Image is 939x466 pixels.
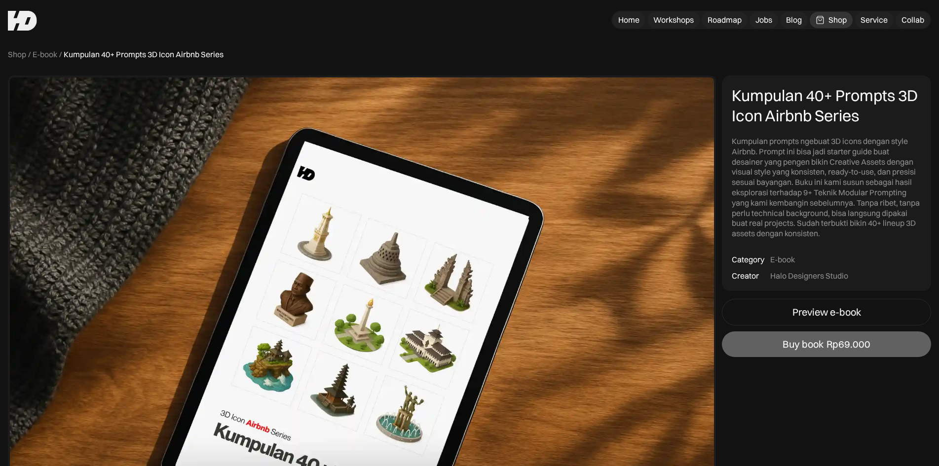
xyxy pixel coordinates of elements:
div: Service [861,15,888,25]
div: Halo Designers Studio [770,271,848,281]
div: / [59,49,62,60]
div: Jobs [755,15,772,25]
a: E-book [33,49,57,60]
div: Category [732,254,764,265]
a: Shop [810,12,853,28]
div: Workshops [653,15,694,25]
div: Home [618,15,639,25]
div: Kumpulan 40+ Prompts 3D Icon Airbnb Series [64,49,224,60]
a: Home [612,12,645,28]
div: Kumpulan 40+ Prompts 3D Icon Airbnb Series [732,85,921,126]
div: Buy book [783,338,824,350]
a: Roadmap [702,12,748,28]
a: Service [855,12,894,28]
div: Creator [732,271,759,281]
div: Rp69.000 [826,338,870,350]
div: Preview e-book [792,306,861,318]
div: Roadmap [708,15,742,25]
a: Blog [780,12,808,28]
div: Shop [828,15,847,25]
div: / [28,49,31,60]
a: Collab [896,12,930,28]
a: Buy bookRp69.000 [722,331,931,357]
div: Collab [901,15,924,25]
a: Workshops [647,12,700,28]
div: Kumpulan prompts ngebuat 3D icons dengan style Airbnb. Prompt ini bisa jadi starter guide buat de... [732,136,921,239]
a: Shop [8,49,26,60]
a: Jobs [750,12,778,28]
div: Blog [786,15,802,25]
a: Preview e-book [722,299,931,325]
div: E-book [770,254,795,265]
